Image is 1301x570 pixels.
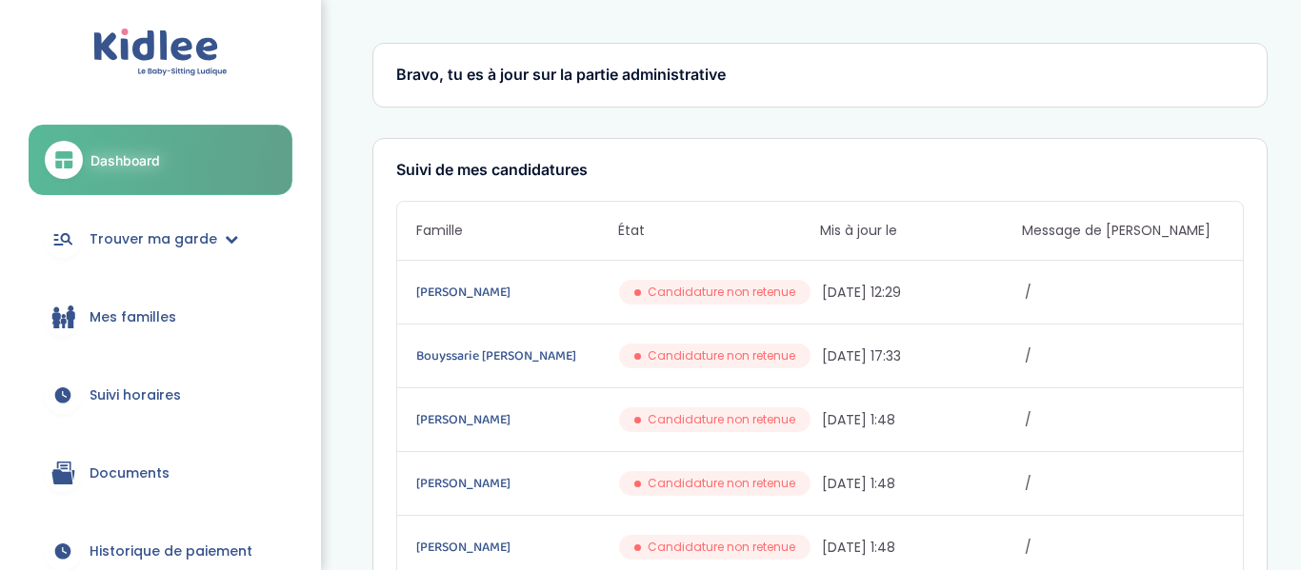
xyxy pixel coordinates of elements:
span: État [618,221,820,241]
span: Mis à jour le [820,221,1022,241]
a: [PERSON_NAME] [416,409,615,430]
span: Candidature non retenue [648,347,795,364]
span: [DATE] 17:33 [822,346,1021,366]
span: [DATE] 1:48 [822,538,1021,558]
span: Dashboard [90,150,160,170]
span: Famille [416,221,618,241]
a: Mes familles [29,283,292,351]
a: Documents [29,439,292,507]
span: [DATE] 1:48 [822,474,1021,494]
span: Candidature non retenue [648,475,795,492]
a: [PERSON_NAME] [416,537,615,558]
span: Suivi horaires [90,385,181,405]
h3: Suivi de mes candidatures [396,162,1244,179]
span: [DATE] 12:29 [822,283,1021,303]
span: Candidature non retenue [648,411,795,428]
span: Documents [90,463,170,483]
img: logo.svg [93,29,228,77]
span: / [1025,410,1224,430]
a: [PERSON_NAME] [416,282,615,303]
a: Dashboard [29,125,292,195]
span: / [1025,283,1224,303]
span: Candidature non retenue [648,284,795,301]
a: Suivi horaires [29,361,292,429]
span: / [1025,538,1224,558]
span: [DATE] 1:48 [822,410,1021,430]
span: / [1025,474,1224,494]
span: Message de [PERSON_NAME] [1022,221,1224,241]
a: Bouyssarie [PERSON_NAME] [416,345,615,366]
a: [PERSON_NAME] [416,473,615,494]
span: Historique de paiement [90,541,252,561]
span: Candidature non retenue [648,539,795,556]
span: Trouver ma garde [90,229,217,249]
a: Trouver ma garde [29,205,292,273]
span: / [1025,346,1224,366]
h3: Bravo, tu es à jour sur la partie administrative [396,67,1244,84]
span: Mes familles [90,307,176,327]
